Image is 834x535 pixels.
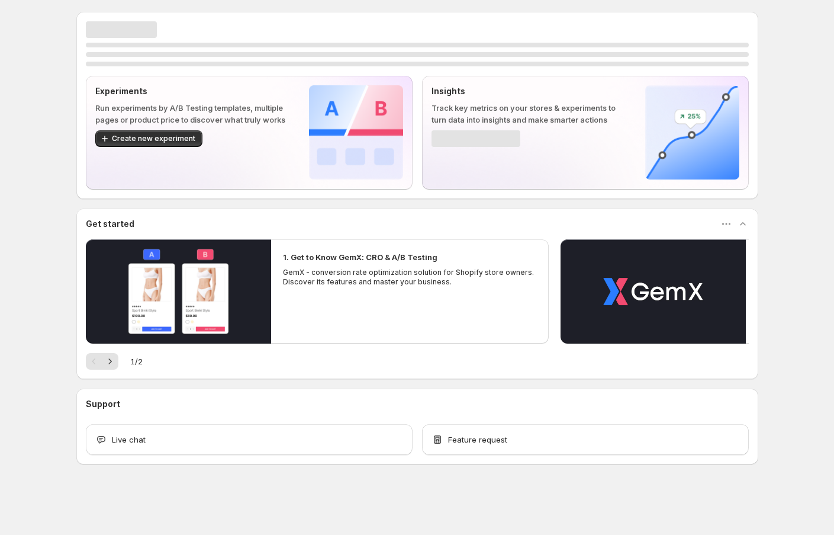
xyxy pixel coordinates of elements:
[283,251,437,263] h2: 1. Get to Know GemX: CRO & A/B Testing
[95,102,290,126] p: Run experiments by A/B Testing templates, multiple pages or product price to discover what truly ...
[130,355,143,367] span: 1 / 2
[432,85,626,97] p: Insights
[86,398,120,410] h3: Support
[283,268,537,287] p: GemX - conversion rate optimization solution for Shopify store owners. Discover its features and ...
[645,85,739,180] img: Insights
[309,85,403,180] img: Experiments
[102,353,118,370] button: Next
[112,434,146,446] span: Live chat
[448,434,507,446] span: Feature request
[432,102,626,126] p: Track key metrics on your stores & experiments to turn data into insights and make smarter actions
[86,218,134,230] h3: Get started
[112,134,195,143] span: Create new experiment
[95,85,290,97] p: Experiments
[561,239,746,344] button: Play video
[95,130,202,147] button: Create new experiment
[86,353,118,370] nav: Pagination
[86,239,271,344] button: Play video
